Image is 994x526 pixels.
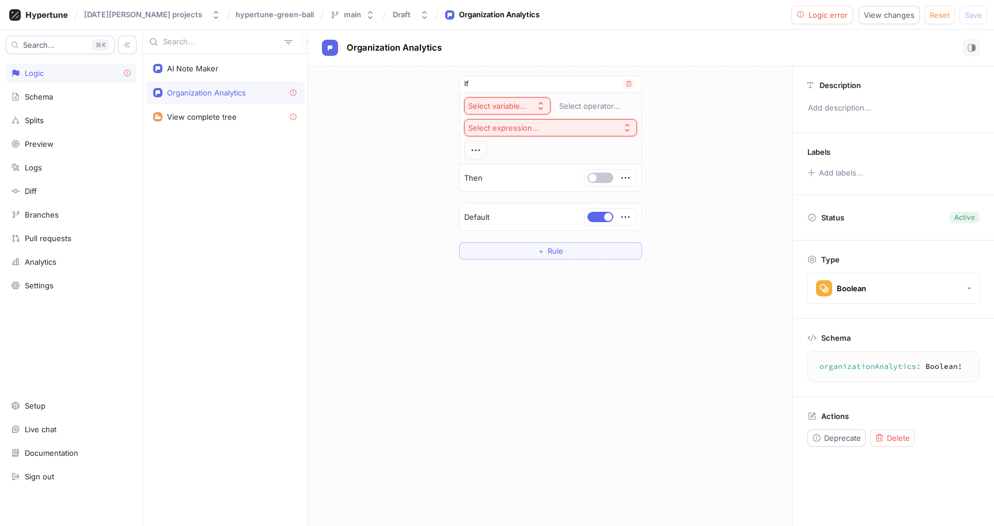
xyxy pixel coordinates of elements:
div: Draft [393,10,411,20]
div: Schema [25,92,53,101]
button: Delete [870,429,915,447]
p: Status [821,209,844,226]
div: AI Note Maker [167,64,218,73]
span: Search... [23,41,55,48]
p: If [464,78,469,90]
span: Save [965,12,982,18]
button: Save [959,6,987,24]
span: hypertune-green-ball [236,10,314,18]
div: Analytics [25,257,56,266]
p: Actions [821,411,849,421]
div: Sign out [25,472,54,481]
div: Select operator... [559,101,620,111]
p: Default [464,212,490,223]
span: Rule [548,247,563,254]
button: Search...K [6,36,115,54]
div: [DATE][PERSON_NAME] projects [84,10,202,20]
div: Active [954,212,975,223]
div: K [92,39,109,51]
div: Settings [25,281,54,290]
div: Diff [25,186,37,196]
a: Documentation [6,443,136,463]
button: Add labels... [803,165,867,180]
span: Reset [929,12,950,18]
button: [DATE][PERSON_NAME] projects [79,5,225,24]
div: Live chat [25,425,56,434]
div: Splits [25,116,44,125]
button: ＋Rule [459,242,642,260]
span: Logic error [809,12,848,18]
button: main [325,5,380,24]
p: Labels [807,147,830,157]
div: Logic [25,68,44,78]
div: View complete tree [167,112,237,121]
div: Setup [25,401,45,410]
span: Organization Analytics [347,43,442,52]
button: Select operator... [554,97,637,115]
button: Deprecate [807,429,866,447]
textarea: organizationAnalytics: Boolean! [813,356,974,377]
p: Add description... [803,98,984,118]
button: Select variable... [464,97,551,115]
div: Documentation [25,448,78,458]
div: Boolean [837,284,866,294]
span: View changes [864,12,915,18]
input: Search... [163,36,280,48]
div: Select expression... [468,123,539,133]
div: Organization Analytics [459,9,540,21]
span: ＋ [537,247,545,254]
div: Branches [25,210,59,219]
p: Description [820,81,861,90]
p: Then [464,173,483,184]
span: Delete [887,434,910,441]
div: main [344,10,361,20]
span: Deprecate [824,434,861,441]
p: Schema [821,333,851,342]
div: Organization Analytics [167,88,246,97]
div: Preview [25,139,54,148]
div: Logs [25,163,42,172]
button: Select expression... [464,119,637,136]
div: Select variable... [468,101,527,111]
button: Draft [388,5,434,24]
div: Pull requests [25,234,71,243]
p: Type [821,255,840,264]
button: Logic error [791,6,853,24]
button: Reset [924,6,955,24]
button: View changes [859,6,920,24]
button: Boolean [807,273,980,304]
